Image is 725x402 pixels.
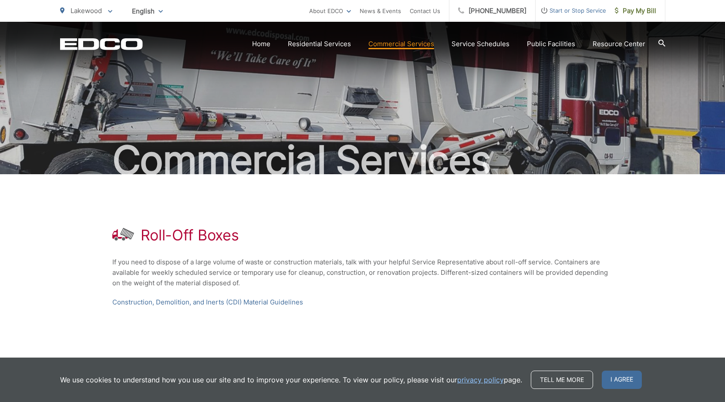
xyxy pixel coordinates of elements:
a: Public Facilities [527,39,575,49]
a: EDCD logo. Return to the homepage. [60,38,143,50]
a: About EDCO [309,6,351,16]
span: Lakewood [71,7,102,15]
a: Service Schedules [452,39,509,49]
a: privacy policy [457,375,504,385]
span: Pay My Bill [615,6,656,16]
span: English [125,3,169,19]
a: Construction, Demolition, and Inerts (CDI) Material Guidelines [112,297,303,307]
a: Tell me more [531,371,593,389]
p: If you need to dispose of a large volume of waste or construction materials, talk with your helpf... [112,257,613,288]
a: Residential Services [288,39,351,49]
a: Home [252,39,270,49]
a: News & Events [360,6,401,16]
h2: Commercial Services [60,139,665,182]
a: Commercial Services [368,39,434,49]
h1: Roll-Off Boxes [141,226,239,244]
a: Contact Us [410,6,440,16]
span: I agree [602,371,642,389]
a: Resource Center [593,39,645,49]
p: We use cookies to understand how you use our site and to improve your experience. To view our pol... [60,375,522,385]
